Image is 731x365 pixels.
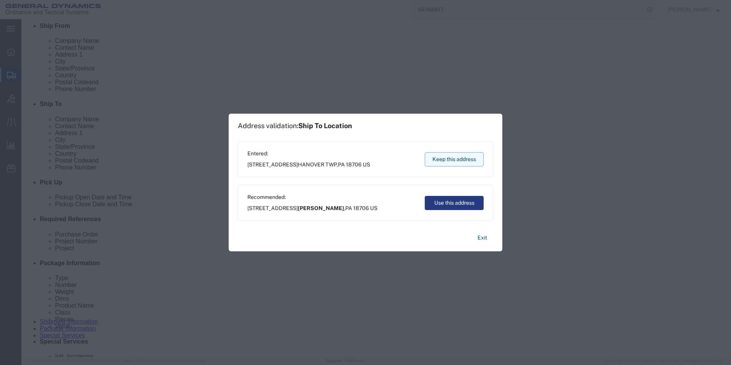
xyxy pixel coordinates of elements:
[425,152,484,166] button: Keep this address
[346,161,362,168] span: 18706
[363,161,370,168] span: US
[247,204,377,212] span: [STREET_ADDRESS] ,
[471,231,493,244] button: Exit
[338,161,345,168] span: PA
[425,196,484,210] button: Use this address
[298,161,337,168] span: HANOVER TWP
[247,150,370,158] span: Entered:
[370,205,377,211] span: US
[238,122,352,130] h1: Address validation:
[247,193,377,201] span: Recommended:
[345,205,352,211] span: PA
[247,161,370,169] span: [STREET_ADDRESS] ,
[298,205,344,211] span: [PERSON_NAME]
[298,122,352,130] span: Ship To Location
[353,205,369,211] span: 18706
